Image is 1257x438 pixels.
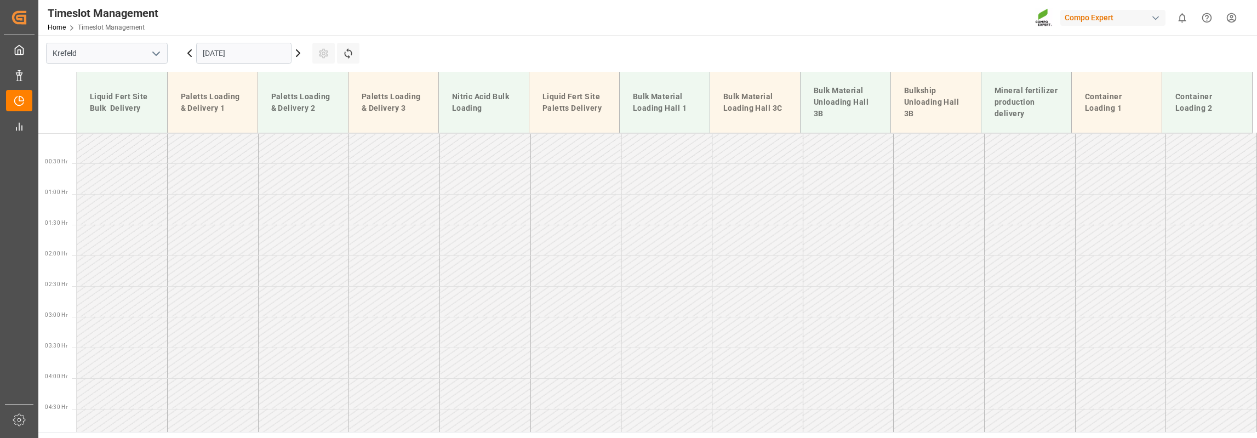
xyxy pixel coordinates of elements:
[45,312,67,318] span: 03:00 Hr
[45,343,67,349] span: 03:30 Hr
[45,281,67,287] span: 02:30 Hr
[990,81,1062,124] div: Mineral fertilizer production delivery
[1060,7,1170,28] button: Compo Expert
[809,81,882,124] div: Bulk Material Unloading Hall 3B
[176,87,249,118] div: Paletts Loading & Delivery 1
[628,87,701,118] div: Bulk Material Loading Hall 1
[45,189,67,195] span: 01:00 Hr
[1081,87,1153,118] div: Container Loading 1
[1060,10,1165,26] div: Compo Expert
[1170,5,1195,30] button: show 0 new notifications
[196,43,292,64] input: DD.MM.YYYY
[147,45,164,62] button: open menu
[45,220,67,226] span: 01:30 Hr
[900,81,972,124] div: Bulkship Unloading Hall 3B
[48,24,66,31] a: Home
[46,43,168,64] input: Type to search/select
[1195,5,1219,30] button: Help Center
[1171,87,1243,118] div: Container Loading 2
[719,87,791,118] div: Bulk Material Loading Hall 3C
[45,404,67,410] span: 04:30 Hr
[448,87,520,118] div: Nitric Acid Bulk Loading
[1035,8,1053,27] img: Screenshot%202023-09-29%20at%2010.02.21.png_1712312052.png
[48,5,158,21] div: Timeslot Management
[45,251,67,257] span: 02:00 Hr
[267,87,339,118] div: Paletts Loading & Delivery 2
[538,87,610,118] div: Liquid Fert Site Paletts Delivery
[357,87,430,118] div: Paletts Loading & Delivery 3
[85,87,158,118] div: Liquid Fert Site Bulk Delivery
[45,373,67,379] span: 04:00 Hr
[45,158,67,164] span: 00:30 Hr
